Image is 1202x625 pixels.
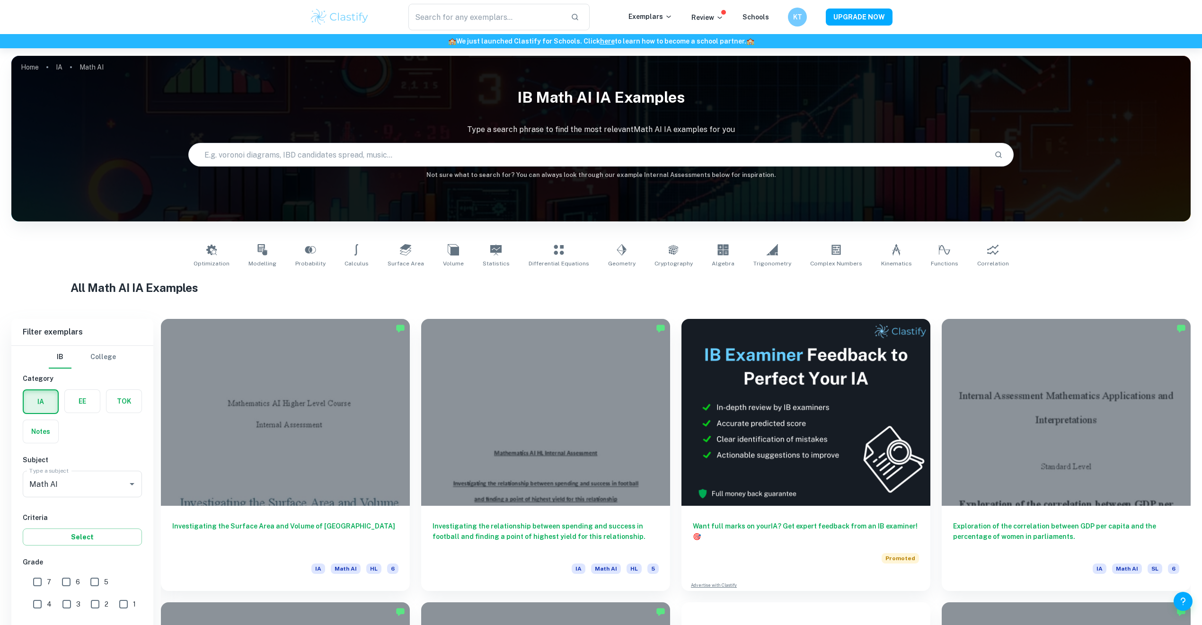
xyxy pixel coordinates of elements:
[11,124,1191,135] p: Type a search phrase to find the most relevant Math AI IA examples for you
[881,259,912,268] span: Kinematics
[194,259,230,268] span: Optimization
[942,319,1191,591] a: Exploration of the correlation between GDP per capita and the percentage of women in parliaments....
[295,259,326,268] span: Probability
[396,607,405,616] img: Marked
[691,582,737,589] a: Advertise with Clastify
[11,170,1191,180] h6: Not sure what to search for? You can always look through our example Internal Assessments below f...
[600,37,615,45] a: here
[647,563,659,574] span: 5
[29,467,69,475] label: Type a subject
[1168,563,1179,574] span: 6
[608,259,636,268] span: Geometry
[2,36,1200,46] h6: We just launched Clastify for Schools. Click to learn how to become a school partner.
[248,259,276,268] span: Modelling
[654,259,693,268] span: Cryptography
[990,147,1007,163] button: Search
[47,577,51,587] span: 7
[483,259,510,268] span: Statistics
[80,62,104,72] p: Math AI
[693,533,701,540] span: 🎯
[47,599,52,609] span: 4
[408,4,563,30] input: Search for any exemplars...
[189,141,987,168] input: E.g. voronoi diagrams, IBD candidates spread, music...
[421,319,670,591] a: Investigating the relationship between spending and success in football and finding a point of hi...
[742,13,769,21] a: Schools
[433,521,659,552] h6: Investigating the relationship between spending and success in football and finding a point of hi...
[21,61,39,74] a: Home
[104,577,108,587] span: 5
[448,37,456,45] span: 🏫
[133,599,136,609] span: 1
[788,8,807,26] button: KT
[23,512,142,523] h6: Criteria
[681,319,930,591] a: Want full marks on yourIA? Get expert feedback from an IB examiner!PromotedAdvertise with Clastify
[125,477,139,491] button: Open
[23,373,142,384] h6: Category
[1112,563,1142,574] span: Math AI
[161,319,410,591] a: Investigating the Surface Area and Volume of [GEOGRAPHIC_DATA]IAMath AIHL6
[23,557,142,567] h6: Grade
[681,319,930,506] img: Thumbnail
[49,346,116,369] div: Filter type choice
[56,61,62,74] a: IA
[311,563,325,574] span: IA
[656,607,665,616] img: Marked
[810,259,862,268] span: Complex Numbers
[172,521,398,552] h6: Investigating the Surface Area and Volume of [GEOGRAPHIC_DATA]
[443,259,464,268] span: Volume
[396,324,405,333] img: Marked
[388,259,424,268] span: Surface Area
[23,528,142,546] button: Select
[712,259,734,268] span: Algebra
[753,259,791,268] span: Trigonometry
[1176,607,1186,616] img: Marked
[1148,563,1162,574] span: SL
[11,82,1191,113] h1: IB Math AI IA examples
[65,390,100,413] button: EE
[572,563,585,574] span: IA
[1174,592,1193,611] button: Help and Feedback
[1176,324,1186,333] img: Marked
[106,390,141,413] button: TOK
[1093,563,1106,574] span: IA
[23,455,142,465] h6: Subject
[24,390,58,413] button: IA
[746,37,754,45] span: 🏫
[345,259,369,268] span: Calculus
[628,11,672,22] p: Exemplars
[826,9,893,26] button: UPGRADE NOW
[691,12,724,23] p: Review
[627,563,642,574] span: HL
[309,8,370,26] img: Clastify logo
[882,553,919,563] span: Promoted
[23,420,58,443] button: Notes
[71,279,1132,296] h1: All Math AI IA Examples
[49,346,71,369] button: IB
[105,599,108,609] span: 2
[656,324,665,333] img: Marked
[90,346,116,369] button: College
[591,563,621,574] span: Math AI
[792,12,803,22] h6: KT
[953,521,1179,552] h6: Exploration of the correlation between GDP per capita and the percentage of women in parliaments.
[693,521,919,542] h6: Want full marks on your IA ? Get expert feedback from an IB examiner!
[931,259,958,268] span: Functions
[977,259,1009,268] span: Correlation
[529,259,589,268] span: Differential Equations
[366,563,381,574] span: HL
[76,577,80,587] span: 6
[387,563,398,574] span: 6
[76,599,80,609] span: 3
[11,319,153,345] h6: Filter exemplars
[331,563,361,574] span: Math AI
